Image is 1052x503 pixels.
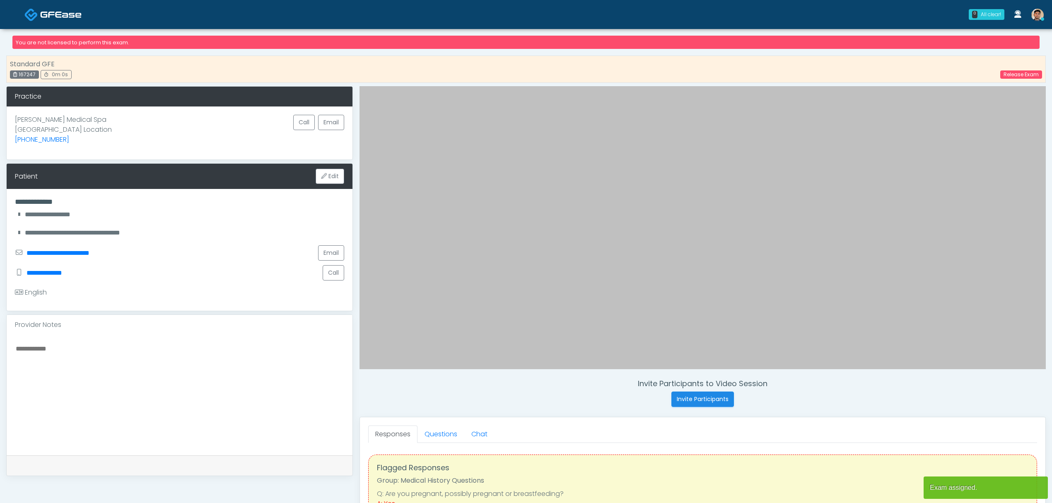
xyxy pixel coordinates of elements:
h4: Flagged Responses [377,463,1028,472]
a: Email [318,245,344,261]
a: Docovia [24,1,82,28]
a: Questions [417,426,464,443]
strong: Standard GFE [10,59,55,69]
button: Call [293,115,315,130]
button: Invite Participants [671,392,734,407]
strong: Group: Medical History Questions [377,476,484,485]
div: Provider Notes [7,315,352,335]
div: Patient [15,172,38,181]
div: Practice [7,87,352,106]
span: 0m 0s [52,71,68,78]
li: Q: Are you pregnant, possibly pregnant or breastfeeding? [377,489,1028,499]
img: Docovia [40,10,82,19]
img: Kenner Medina [1031,9,1044,21]
p: [PERSON_NAME] Medical Spa [GEOGRAPHIC_DATA] Location [15,115,112,145]
h4: Invite Participants to Video Session [360,379,1046,388]
a: Responses [368,426,417,443]
div: English [15,288,47,297]
a: 0 All clear! [964,6,1009,23]
small: You are not licensed to perform this exam. [16,39,129,46]
img: Docovia [24,8,38,22]
button: Edit [316,169,344,184]
a: Email [318,115,344,130]
div: All clear! [981,11,1001,18]
div: 167247 [10,70,39,79]
article: Exam assigned. [924,476,1048,499]
button: Call [323,265,344,281]
a: Release Exam [1000,70,1042,79]
a: [PHONE_NUMBER] [15,135,69,144]
a: Chat [464,426,495,443]
div: 0 [972,11,977,18]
